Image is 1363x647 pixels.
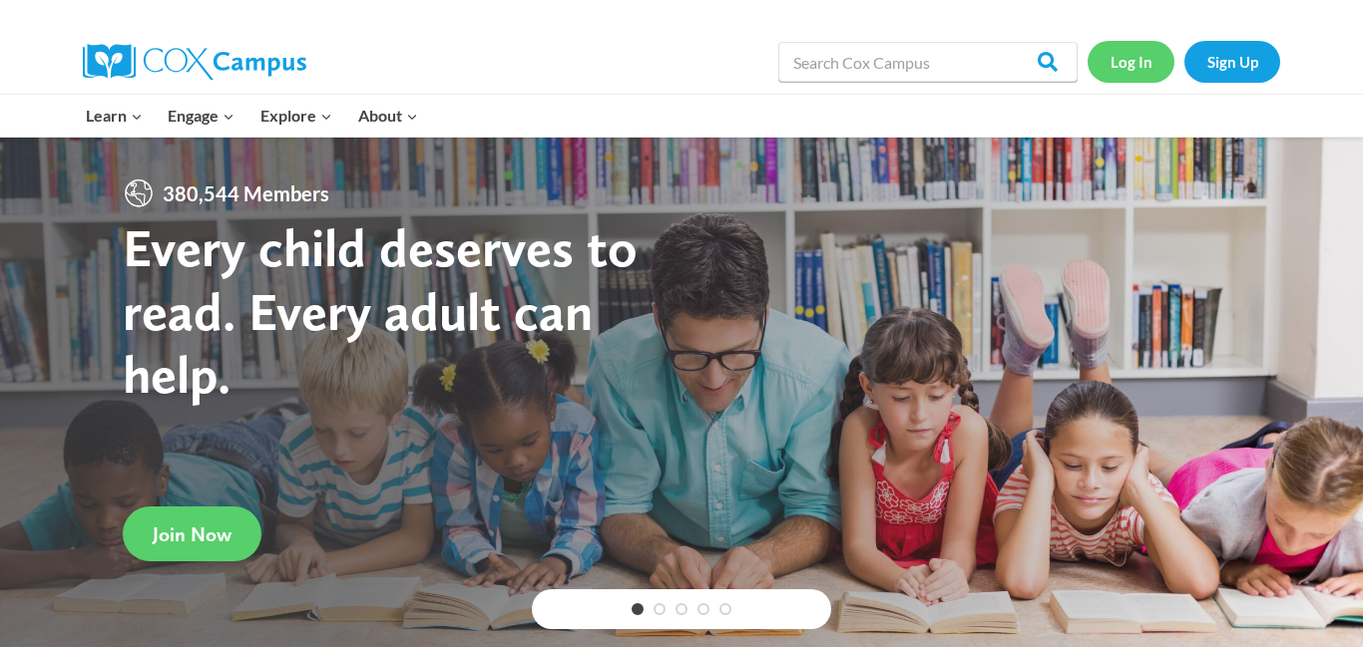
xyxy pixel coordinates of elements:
[632,603,644,615] a: 1
[778,42,1078,82] input: Search Cox Campus
[654,603,666,615] a: 2
[1088,41,1280,82] nav: Secondary Navigation
[676,603,687,615] a: 3
[123,215,638,406] strong: Every child deserves to read. Every adult can help.
[73,95,156,137] button: Child menu of Learn
[1184,41,1280,82] a: Sign Up
[697,603,709,615] a: 4
[73,95,430,137] nav: Primary Navigation
[345,95,431,137] button: Child menu of About
[83,44,306,80] img: Cox Campus
[153,522,231,546] span: Join Now
[156,95,248,137] button: Child menu of Engage
[155,177,337,209] span: 380,544 Members
[1088,41,1174,82] a: Log In
[123,506,261,561] a: Join Now
[719,603,731,615] a: 5
[247,95,345,137] button: Child menu of Explore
